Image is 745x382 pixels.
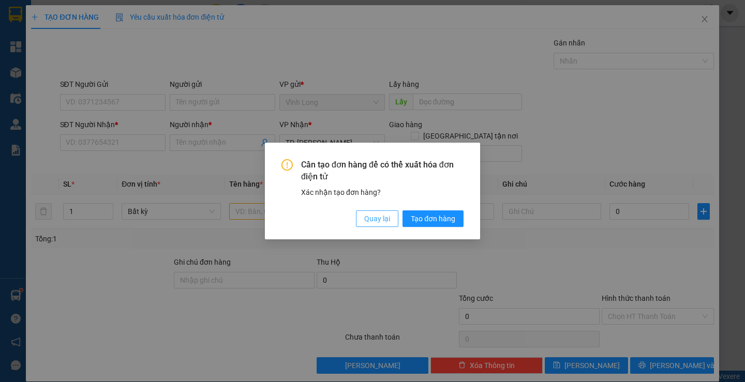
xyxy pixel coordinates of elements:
[281,159,293,171] span: exclamation-circle
[301,159,464,182] span: Cần tạo đơn hàng để có thể xuất hóa đơn điện tử
[356,210,398,227] button: Quay lại
[403,210,464,227] button: Tạo đơn hàng
[364,213,390,224] span: Quay lại
[411,213,455,224] span: Tạo đơn hàng
[301,187,464,198] div: Xác nhận tạo đơn hàng?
